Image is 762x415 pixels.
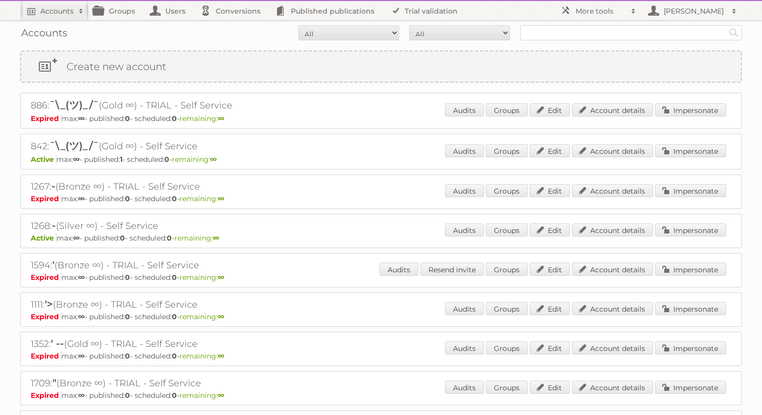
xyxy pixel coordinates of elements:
strong: 0 [125,114,130,123]
strong: ∞ [218,312,224,321]
strong: ∞ [210,155,217,164]
strong: ∞ [213,233,219,243]
a: Create new account [21,51,741,82]
strong: 0 [125,312,130,321]
span: remaining: [179,273,224,282]
strong: ∞ [78,114,85,123]
span: Expired [31,114,61,123]
h2: [PERSON_NAME] [661,6,727,16]
a: Account details [572,184,653,197]
h2: 1111: (Bronze ∞) - TRIAL - Self Service [31,298,384,311]
a: Account details [572,302,653,315]
p: max: - published: - scheduled: - [31,233,731,243]
span: ' -- [51,337,64,349]
span: '> [45,298,53,310]
a: Groups [486,302,528,315]
strong: ∞ [78,194,85,203]
p: max: - published: - scheduled: - [31,194,731,203]
a: Users [145,1,196,20]
a: Account details [572,381,653,394]
a: Account details [572,144,653,157]
span: remaining: [172,155,217,164]
h2: 886: (Gold ∞) - TRIAL - Self Service [31,98,384,113]
a: Groups [89,1,145,20]
h2: 1709: (Bronze ∞) - TRIAL - Self Service [31,377,384,390]
span: remaining: [179,194,224,203]
h2: 1267: (Bronze ∞) - TRIAL - Self Service [31,180,384,193]
a: Groups [486,103,528,116]
strong: ∞ [73,155,80,164]
a: Edit [530,302,570,315]
strong: 0 [125,194,130,203]
strong: 0 [125,391,130,400]
span: remaining: [179,114,224,123]
span: Expired [31,351,61,361]
a: Accounts [20,1,89,20]
strong: 1 [120,155,122,164]
h2: 1352: (Gold ∞) - TRIAL - Self Service [31,337,384,350]
a: Impersonate [655,144,726,157]
a: Audits [445,103,484,116]
strong: ∞ [218,114,224,123]
a: Edit [530,341,570,354]
strong: ∞ [78,351,85,361]
a: Published publications [271,1,385,20]
p: max: - published: - scheduled: - [31,391,731,400]
strong: ∞ [218,391,224,400]
a: Edit [530,381,570,394]
strong: 0 [172,114,177,123]
h2: 1594: (Bronze ∞) - TRIAL - Self Service [31,259,384,272]
a: Groups [486,381,528,394]
span: remaining: [179,391,224,400]
a: Edit [530,223,570,236]
strong: 0 [172,312,177,321]
a: Edit [530,103,570,116]
a: Account details [572,223,653,236]
strong: ∞ [218,351,224,361]
span: Expired [31,194,61,203]
strong: ∞ [78,391,85,400]
a: Impersonate [655,103,726,116]
strong: 0 [125,273,130,282]
a: Audits [445,184,484,197]
h2: 842: (Gold ∞) - Self Service [31,139,384,154]
h2: 1268: (Silver ∞) - Self Service [31,219,384,232]
a: Resend invite [420,263,484,276]
span: Expired [31,273,61,282]
a: Edit [530,184,570,197]
p: max: - published: - scheduled: - [31,273,731,282]
p: max: - published: - scheduled: - [31,114,731,123]
p: max: - published: - scheduled: - [31,312,731,321]
a: Audits [445,302,484,315]
span: Expired [31,312,61,321]
span: remaining: [179,312,224,321]
a: Audits [445,381,484,394]
a: Edit [530,263,570,276]
p: max: - published: - scheduled: - [31,155,731,164]
span: ¯\_(ツ)_/¯ [49,99,99,111]
span: ¯\_(ツ)_/¯ [49,140,99,152]
strong: ∞ [218,194,224,203]
strong: 0 [172,391,177,400]
input: Search [726,25,741,40]
a: Account details [572,341,653,354]
a: Edit [530,144,570,157]
a: Groups [486,341,528,354]
strong: 0 [167,233,172,243]
a: Impersonate [655,184,726,197]
span: Expired [31,391,61,400]
strong: 0 [164,155,169,164]
span: Active [31,233,56,243]
strong: 0 [172,194,177,203]
a: Audits [445,341,484,354]
strong: 0 [172,273,177,282]
span: remaining: [179,351,224,361]
span: - [51,180,55,192]
a: Audits [445,223,484,236]
strong: 0 [172,351,177,361]
a: Impersonate [655,381,726,394]
strong: 0 [120,233,125,243]
a: Groups [486,144,528,157]
a: Groups [486,263,528,276]
a: Account details [572,103,653,116]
